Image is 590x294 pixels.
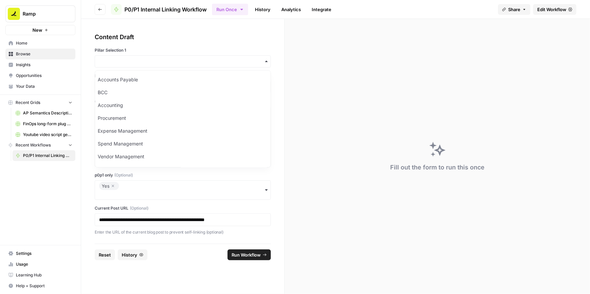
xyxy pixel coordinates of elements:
[5,270,75,280] a: Learning Hub
[95,172,271,178] label: p0p1 only
[16,40,72,46] span: Home
[32,27,42,33] span: New
[111,4,207,15] a: P0/P1 Internal Linking Workflow
[95,112,270,125] div: Procurement
[16,142,51,148] span: Recent Workflows
[5,70,75,81] a: Opportunities
[228,249,271,260] button: Run Workflow
[498,4,530,15] button: Share
[99,251,111,258] span: Reset
[95,99,270,112] div: Accounting
[5,140,75,150] button: Recent Workflows
[16,272,72,278] span: Learning Hub
[23,10,64,17] span: Ramp
[122,251,137,258] span: History
[118,249,147,260] button: History
[277,4,305,15] a: Analytics
[95,205,271,211] label: Current Post URL
[95,180,271,200] button: Yes
[95,150,270,163] div: Vendor Management
[16,51,72,57] span: Browse
[232,251,261,258] span: Run Workflow
[251,4,275,15] a: History
[95,86,270,99] div: BCC
[5,5,75,22] button: Workspace: Ramp
[16,73,72,79] span: Opportunities
[5,98,75,108] button: Recent Grids
[5,259,75,270] a: Usage
[95,163,270,176] div: FinOps
[23,153,72,159] span: P0/P1 Internal Linking Workflow
[13,150,75,161] a: P0/P1 Internal Linking Workflow
[508,6,520,13] span: Share
[95,32,271,42] div: Content Draft
[16,283,72,289] span: Help + Support
[16,100,40,106] span: Recent Grids
[13,129,75,140] a: Youtube video script generator
[212,4,248,15] button: Run Once
[114,172,133,178] span: (Optional)
[13,118,75,129] a: FinOps long-form plug generator -> Publish Sanity updates
[95,249,115,260] button: Reset
[95,229,271,236] p: Enter the URL of the current blog post to prevent self-linking (optional)
[95,73,270,86] div: Accounts Payable
[95,47,271,53] label: Pillar Selection 1
[390,163,485,172] div: Fill out the form to run this once
[16,261,72,267] span: Usage
[8,8,20,20] img: Ramp Logo
[5,248,75,259] a: Settings
[16,62,72,68] span: Insights
[23,110,72,116] span: AP Semantics Descriptions
[16,250,72,257] span: Settings
[16,83,72,89] span: Your Data
[308,4,335,15] a: Integrate
[5,25,75,35] button: New
[23,132,72,138] span: Youtube video script generator
[23,121,72,127] span: FinOps long-form plug generator -> Publish Sanity updates
[95,125,270,137] div: Expense Management
[13,108,75,118] a: AP Semantics Descriptions
[5,38,75,49] a: Home
[95,137,270,150] div: Spend Management
[5,59,75,70] a: Insights
[124,5,207,14] span: P0/P1 Internal Linking Workflow
[130,205,148,211] span: (Optional)
[102,182,116,190] div: Yes
[5,81,75,92] a: Your Data
[5,280,75,291] button: Help + Support
[5,49,75,59] a: Browse
[537,6,566,13] span: Edit Workflow
[533,4,576,15] a: Edit Workflow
